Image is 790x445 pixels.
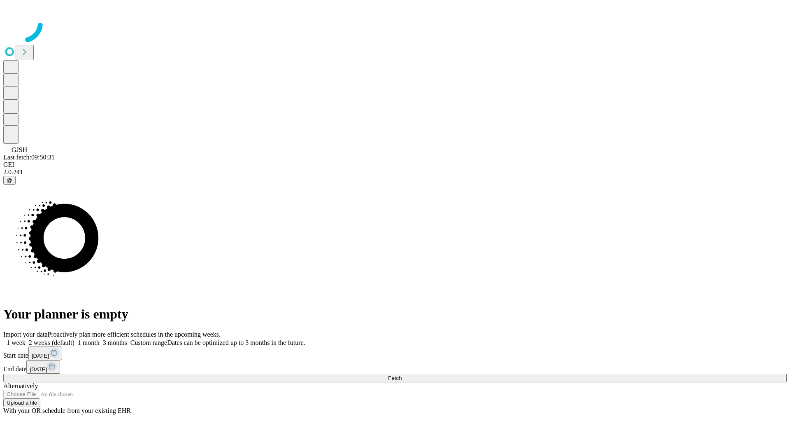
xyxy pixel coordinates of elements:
[7,177,12,183] span: @
[3,331,48,338] span: Import your data
[103,339,127,346] span: 3 months
[48,331,221,338] span: Proactively plan more efficient schedules in the upcoming weeks.
[12,146,27,153] span: GJSH
[3,169,787,176] div: 2.0.241
[3,382,38,389] span: Alternatively
[7,339,26,346] span: 1 week
[3,154,55,161] span: Last fetch: 09:50:31
[3,161,787,169] div: GEI
[3,407,131,414] span: With your OR schedule from your existing EHR
[29,339,74,346] span: 2 weeks (default)
[3,398,40,407] button: Upload a file
[28,347,62,360] button: [DATE]
[388,375,402,381] span: Fetch
[26,360,60,374] button: [DATE]
[78,339,100,346] span: 1 month
[130,339,167,346] span: Custom range
[3,374,787,382] button: Fetch
[3,360,787,374] div: End date
[3,347,787,360] div: Start date
[3,307,787,322] h1: Your planner is empty
[3,176,16,185] button: @
[30,366,47,372] span: [DATE]
[32,353,49,359] span: [DATE]
[167,339,305,346] span: Dates can be optimized up to 3 months in the future.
